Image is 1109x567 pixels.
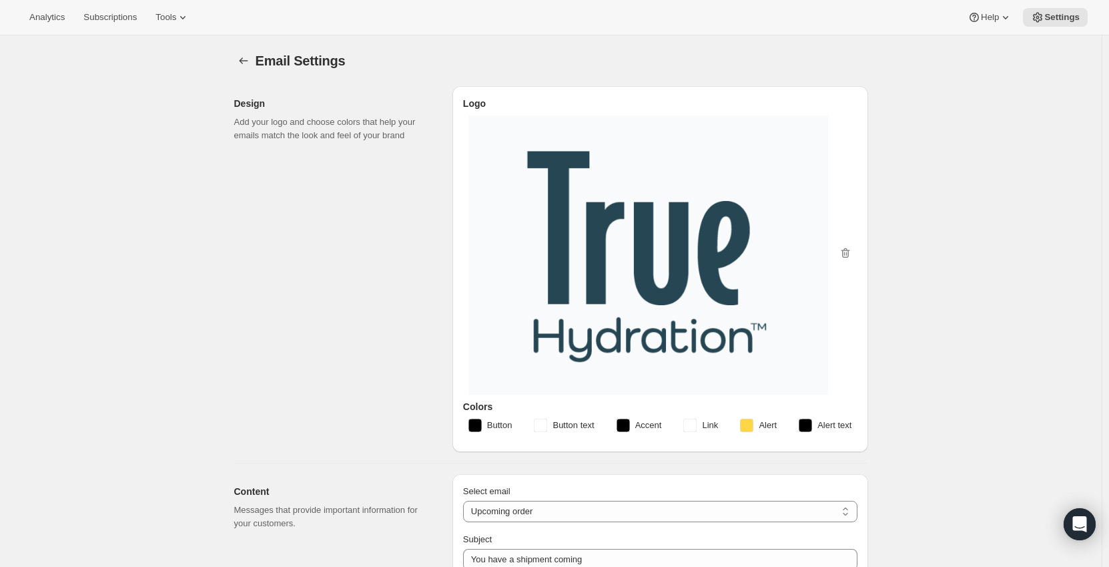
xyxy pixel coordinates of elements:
button: Help [960,8,1020,27]
p: Messages that provide important information for your customers. [234,504,431,530]
span: Alert text [817,419,851,432]
span: Tools [155,12,176,23]
span: Select email [463,486,510,496]
span: Button text [552,419,594,432]
button: Link [675,415,726,436]
img: 0fde4e28-7d27-4985-90e5-9e5139284d38.png [482,129,815,377]
button: Settings [234,51,253,70]
button: Button [460,415,520,436]
h3: Logo [463,97,857,110]
span: Help [981,12,999,23]
h3: Colors [463,400,857,413]
div: Open Intercom Messenger [1064,508,1096,540]
p: Add your logo and choose colors that help your emails match the look and feel of your brand [234,116,431,142]
button: Analytics [21,8,73,27]
span: Analytics [29,12,65,23]
button: Settings [1023,8,1088,27]
span: Button [487,419,512,432]
button: Alert text [791,415,859,436]
button: Alert [732,415,785,436]
button: Tools [147,8,198,27]
span: Settings [1044,12,1080,23]
h2: Design [234,97,431,110]
span: Accent [635,419,662,432]
button: Button text [526,415,602,436]
span: Subscriptions [83,12,137,23]
span: Subject [463,534,492,544]
button: Accent [609,415,670,436]
span: Email Settings [256,53,346,68]
h2: Content [234,485,431,498]
span: Alert [759,419,777,432]
button: Subscriptions [75,8,145,27]
span: Link [702,419,718,432]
